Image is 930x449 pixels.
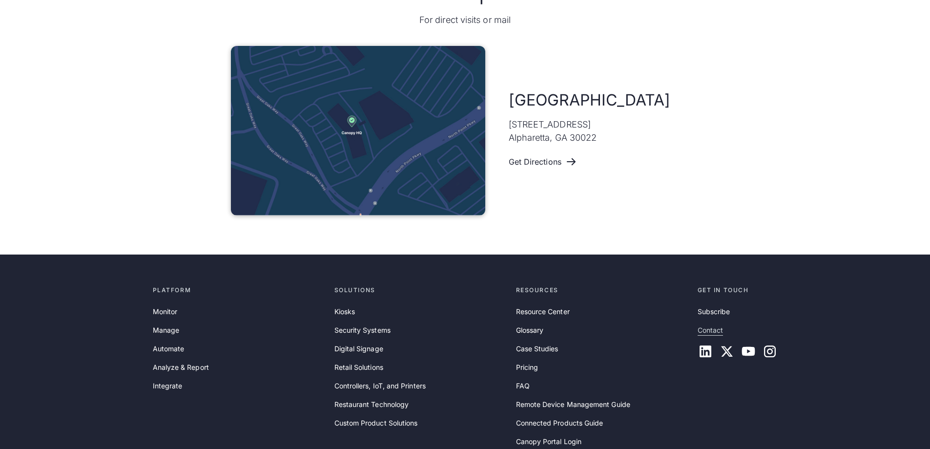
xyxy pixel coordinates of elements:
a: Integrate [153,381,183,391]
p: [STREET_ADDRESS] Alpharetta, GA 30022 [509,118,597,144]
div: Resources [516,286,690,295]
a: Monitor [153,306,178,317]
h2: [GEOGRAPHIC_DATA] [509,90,670,110]
a: Subscribe [698,306,730,317]
a: Pricing [516,362,538,373]
p: For direct visits or mail [419,13,511,26]
a: Connected Products Guide [516,418,603,428]
a: Automate [153,343,185,354]
a: Get Directions [509,152,577,171]
a: Analyze & Report [153,362,209,373]
a: FAQ [516,381,530,391]
div: Get Directions [509,157,561,167]
a: Contact [698,325,723,336]
a: Manage [153,325,179,336]
a: Retail Solutions [334,362,383,373]
div: Solutions [334,286,508,295]
a: Remote Device Management Guide [516,399,630,410]
a: Digital Signage [334,343,383,354]
a: Case Studies [516,343,558,354]
a: Glossary [516,325,544,336]
a: Security Systems [334,325,391,336]
a: Kiosks [334,306,355,317]
a: Resource Center [516,306,570,317]
a: Canopy Portal Login [516,436,582,447]
div: Platform [153,286,327,295]
a: Custom Product Solutions [334,418,418,428]
a: Restaurant Technology [334,399,409,410]
div: Get in touch [698,286,778,295]
a: Controllers, IoT, and Printers [334,381,426,391]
